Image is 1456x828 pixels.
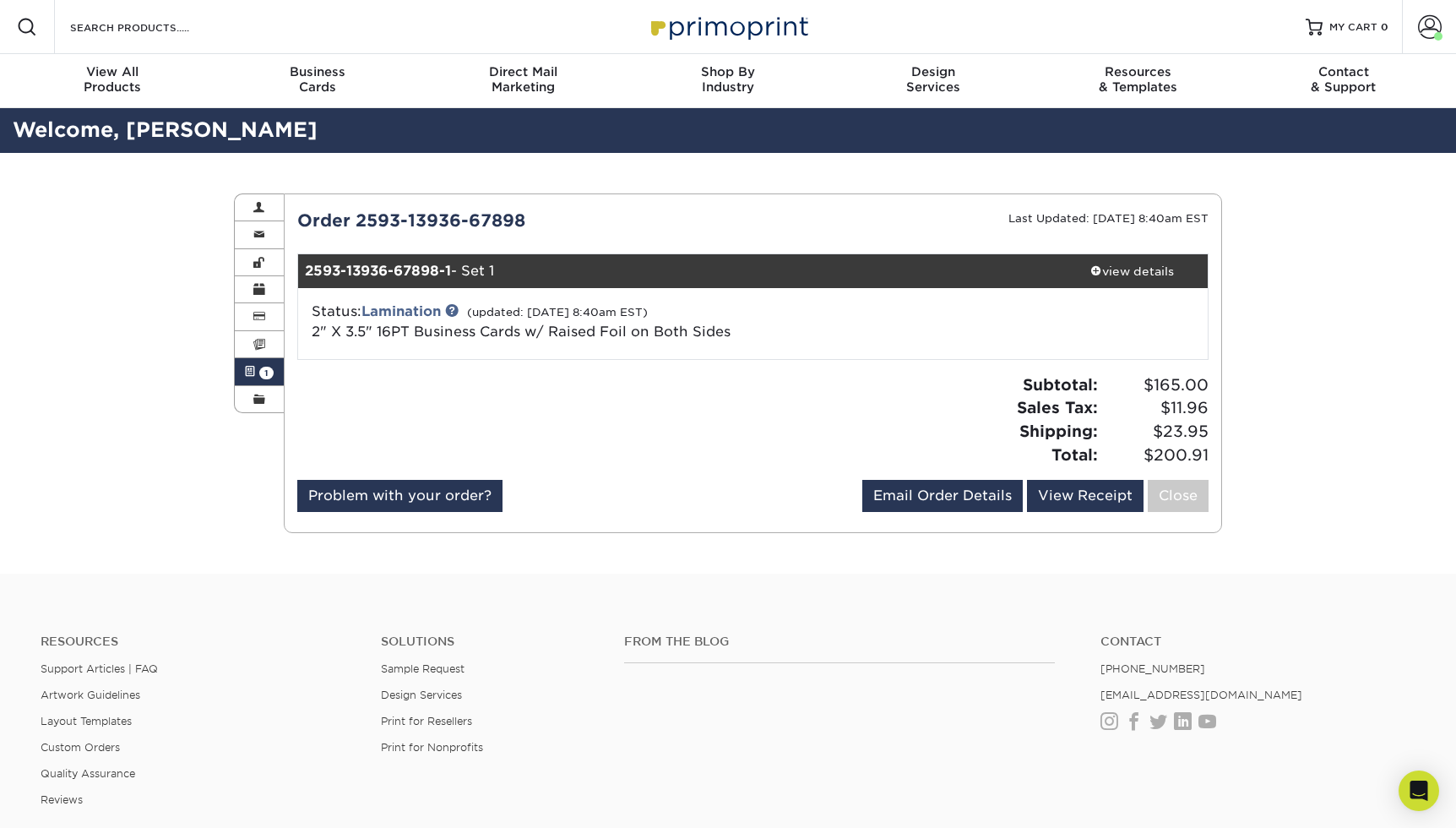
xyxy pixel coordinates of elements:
[361,303,441,319] a: Lamination
[1241,64,1446,95] div: & Support
[1035,64,1241,79] span: Resources
[626,64,831,95] div: Industry
[1241,54,1446,108] a: Contact& Support
[1051,445,1098,464] strong: Total:
[259,367,274,379] span: 1
[1329,20,1377,35] span: MY CART
[297,480,503,512] a: Problem with your order?
[1019,422,1098,440] strong: Shipping:
[1103,420,1209,444] span: $23.95
[10,54,215,108] a: View AllProducts
[830,64,1035,79] span: Design
[41,715,132,727] a: Layout Templates
[1017,398,1098,417] strong: Sales Tax:
[1399,771,1439,811] div: Open Intercom Messenger
[1056,263,1208,280] div: view details
[381,689,462,701] a: Design Services
[1035,64,1241,95] div: & Templates
[1103,373,1209,397] span: $165.00
[830,64,1035,95] div: Services
[41,635,356,649] h4: Resources
[626,54,831,108] a: Shop ByIndustry
[298,254,1057,288] div: - Set 1
[1100,635,1415,649] a: Contact
[1103,396,1209,420] span: $11.96
[305,263,451,279] strong: 2593-13936-67898-1
[381,715,472,727] a: Print for Resellers
[41,767,135,780] a: Quality Assurance
[10,64,215,95] div: Products
[421,64,626,79] span: Direct Mail
[1008,212,1209,225] small: Last Updated: [DATE] 8:40am EST
[1241,64,1446,79] span: Contact
[644,8,812,45] img: Primoprint
[215,64,421,79] span: Business
[421,64,626,95] div: Marketing
[41,689,140,701] a: Artwork Guidelines
[312,324,731,340] a: 2" X 3.5" 16PT Business Cards w/ Raised Foil on Both Sides
[830,54,1035,108] a: DesignServices
[299,302,905,342] div: Status:
[1103,444,1209,467] span: $200.91
[381,662,465,675] a: Sample Request
[626,64,831,79] span: Shop By
[1027,480,1144,512] a: View Receipt
[624,635,1055,649] h4: From the Blog
[68,17,233,37] input: SEARCH PRODUCTS.....
[10,64,215,79] span: View All
[1148,480,1209,512] a: Close
[1100,689,1302,701] a: [EMAIL_ADDRESS][DOMAIN_NAME]
[1056,254,1208,288] a: view details
[862,480,1023,512] a: Email Order Details
[467,306,648,319] small: (updated: [DATE] 8:40am EST)
[381,741,483,754] a: Print for Nonprofits
[41,662,158,675] a: Support Articles | FAQ
[215,54,421,108] a: BusinessCards
[285,208,753,233] div: Order 2593-13936-67898
[421,54,626,108] a: Direct MailMarketing
[1381,21,1388,33] span: 0
[215,64,421,95] div: Cards
[381,635,599,649] h4: Solutions
[1100,662,1205,675] a: [PHONE_NUMBER]
[1035,54,1241,108] a: Resources& Templates
[1023,375,1098,394] strong: Subtotal:
[235,358,284,385] a: 1
[41,741,120,754] a: Custom Orders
